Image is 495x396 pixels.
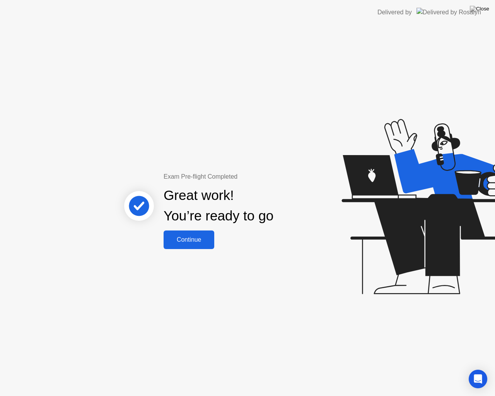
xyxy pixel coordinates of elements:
[166,236,212,243] div: Continue
[416,8,481,17] img: Delivered by Rosalyn
[164,185,273,226] div: Great work! You’re ready to go
[164,230,214,249] button: Continue
[164,172,323,181] div: Exam Pre-flight Completed
[377,8,412,17] div: Delivered by
[470,6,489,12] img: Close
[469,370,487,388] div: Open Intercom Messenger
